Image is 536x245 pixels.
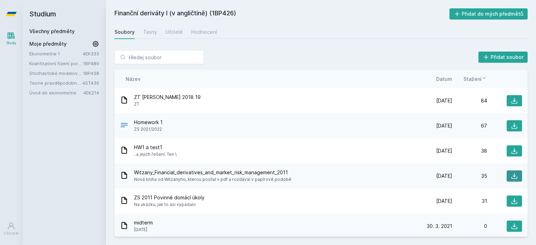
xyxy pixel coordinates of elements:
[452,147,487,154] div: 38
[143,29,157,36] div: Testy
[1,218,21,239] a: Uživatel
[4,231,18,236] div: Uživatel
[463,75,482,83] span: Stažení
[29,50,83,57] a: Ekonometrie 1
[427,223,452,230] span: 30. 3. 2021
[83,51,99,56] a: 4EK333
[114,25,135,39] a: Soubory
[134,219,153,226] span: midterm
[29,89,83,96] a: Úvod do ekonometrie
[134,194,204,201] span: ZS 2011 Povinné domácí úkoly
[29,40,67,47] span: Moje předměty
[449,8,528,20] button: Přidat do mých předmětů
[134,201,204,208] span: Na ukázku, jak to asi vypadalo
[134,94,201,101] span: ZT [PERSON_NAME] 2018 19
[29,60,83,67] a: Kvantitativní řízení portfolia aktiv
[463,75,487,83] button: Stažení
[134,119,163,126] span: Homework 1
[452,198,487,205] div: 31
[452,173,487,179] div: 35
[478,52,528,63] button: Přidat soubor
[134,176,291,183] span: Nová kniha od Witzanyho, kterou posílal v pdf a rozdával v papírové podobě
[134,226,153,233] span: [DATE]
[134,126,163,133] span: ZS 2021/2022
[29,28,75,34] a: Všechny předměty
[191,29,217,36] div: Hodnocení
[436,173,452,179] span: [DATE]
[165,29,183,36] div: Učitelé
[436,147,452,154] span: [DATE]
[452,223,487,230] div: 0
[436,122,452,129] span: [DATE]
[83,90,99,95] a: 4EK214
[134,144,177,151] span: HW1 a test1
[165,25,183,39] a: Učitelé
[436,198,452,205] span: [DATE]
[114,29,135,36] div: Soubory
[29,70,83,77] a: Stochastické modelování ve financích
[134,101,201,108] span: ZT
[82,80,99,86] a: 4ST430
[83,70,99,76] a: 1BP438
[191,25,217,39] a: Hodnocení
[29,79,82,86] a: Teorie pravděpodobnosti a matematická statistika 2
[143,25,157,39] a: Testy
[134,151,177,158] span: ..a jejich řešení. Ten \
[6,40,16,46] div: Study
[83,61,99,66] a: 1BP489
[436,75,452,83] button: Datum
[114,8,449,20] h2: Finanční deriváty I (v angličtině) (1BP426)
[436,97,452,104] span: [DATE]
[1,28,21,49] a: Study
[126,75,141,83] button: Název
[120,121,128,131] div: .PDF
[452,122,487,129] div: 67
[134,169,291,176] span: Witzany_Financial_derivatives_and_market_risk_management_2011
[452,97,487,104] div: 84
[114,50,204,64] input: Hledej soubor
